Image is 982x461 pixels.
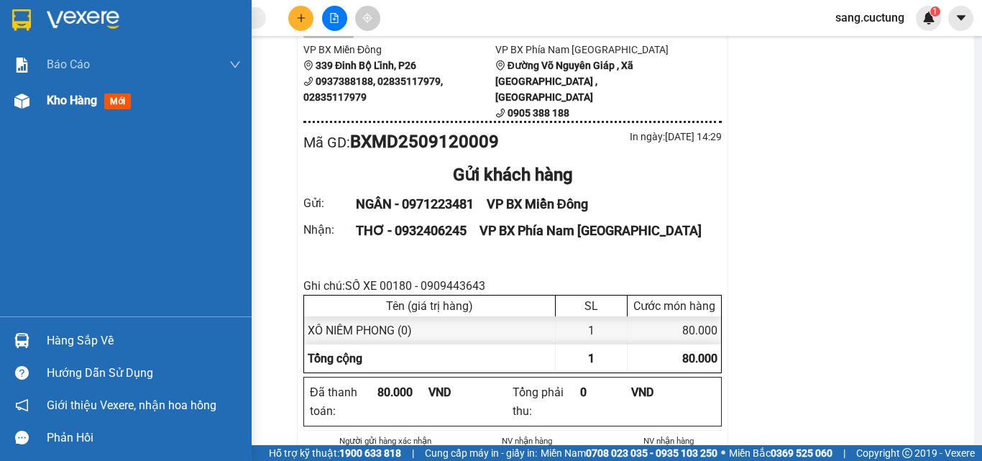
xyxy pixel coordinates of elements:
[508,107,569,119] b: 0905 388 188
[310,383,377,419] div: Đã thanh toán :
[15,398,29,412] span: notification
[615,434,722,447] li: NV nhận hàng
[329,13,339,23] span: file-add
[15,366,29,380] span: question-circle
[412,445,414,461] span: |
[308,324,412,337] span: XÔ NIÊM PHONG (0)
[729,445,832,461] span: Miền Bắc
[377,383,428,401] div: 80.000
[14,58,29,73] img: solution-icon
[47,362,241,384] div: Hướng dẫn sử dụng
[682,352,717,365] span: 80.000
[902,448,912,458] span: copyright
[47,427,241,449] div: Phản hồi
[303,60,313,70] span: environment
[303,277,722,295] div: Ghi chú: SỐ XE 00180 - 0909443643
[356,194,705,214] div: NGÂN - 0971223481 VP BX Miền Đông
[495,42,687,58] li: VP BX Phía Nam [GEOGRAPHIC_DATA]
[303,221,356,239] div: Nhận :
[322,6,347,31] button: file-add
[843,445,845,461] span: |
[296,13,306,23] span: plus
[631,383,682,401] div: VND
[631,299,717,313] div: Cước món hàng
[12,9,31,31] img: logo-vxr
[7,61,99,77] li: VP BX Miền Đông
[7,80,17,90] span: environment
[316,60,416,71] b: 339 Đinh Bộ Lĩnh, P26
[303,194,356,212] div: Gửi :
[303,162,722,189] div: Gửi khách hàng
[7,7,208,35] li: Cúc Tùng
[47,330,241,352] div: Hàng sắp về
[955,12,968,24] span: caret-down
[47,55,90,73] span: Báo cáo
[474,434,581,447] li: NV nhận hàng
[495,108,505,118] span: phone
[308,352,362,365] span: Tổng cộng
[541,445,717,461] span: Miền Nam
[362,13,372,23] span: aim
[350,132,499,152] b: BXMD2509120009
[15,431,29,444] span: message
[628,316,721,344] div: 80.000
[559,299,623,313] div: SL
[288,6,313,31] button: plus
[930,6,940,17] sup: 1
[303,76,313,86] span: phone
[824,9,916,27] span: sang.cuctung
[99,61,191,109] li: VP BX Phía Nam [GEOGRAPHIC_DATA]
[303,42,495,58] li: VP BX Miền Đông
[14,333,29,348] img: warehouse-icon
[355,6,380,31] button: aim
[47,93,97,107] span: Kho hàng
[269,445,401,461] span: Hỗ trợ kỹ thuật:
[556,316,628,344] div: 1
[721,450,725,456] span: ⚪️
[428,383,479,401] div: VND
[513,129,722,145] div: In ngày: [DATE] 14:29
[356,221,705,241] div: THƠ - 0932406245 VP BX Phía Nam [GEOGRAPHIC_DATA]
[7,79,75,106] b: 339 Đinh Bộ Lĩnh, P26
[308,299,551,313] div: Tên (giá trị hàng)
[513,383,580,419] div: Tổng phải thu :
[332,434,439,447] li: Người gửi hàng xác nhận
[495,60,633,103] b: Đường Võ Nguyên Giáp , Xã [GEOGRAPHIC_DATA] , [GEOGRAPHIC_DATA]
[495,60,505,70] span: environment
[932,6,937,17] span: 1
[104,93,131,109] span: mới
[948,6,973,31] button: caret-down
[339,447,401,459] strong: 1900 633 818
[586,447,717,459] strong: 0708 023 035 - 0935 103 250
[47,396,216,414] span: Giới thiệu Vexere, nhận hoa hồng
[922,12,935,24] img: icon-new-feature
[588,352,595,365] span: 1
[303,134,350,151] span: Mã GD :
[580,383,631,401] div: 0
[229,59,241,70] span: down
[771,447,832,459] strong: 0369 525 060
[425,445,537,461] span: Cung cấp máy in - giấy in:
[14,93,29,109] img: warehouse-icon
[303,76,443,103] b: 0937388188, 02835117979, 02835117979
